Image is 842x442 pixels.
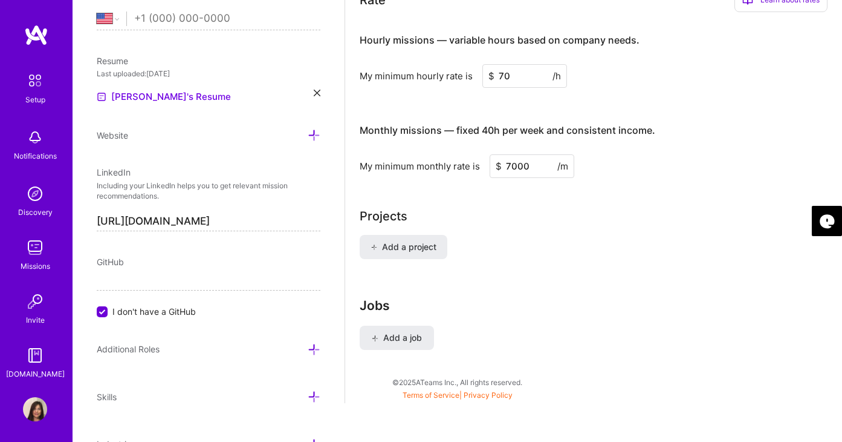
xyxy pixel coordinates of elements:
[18,206,53,219] div: Discovery
[21,260,50,272] div: Missions
[26,314,45,326] div: Invite
[97,56,128,66] span: Resume
[372,332,422,344] span: Add a job
[372,335,378,341] i: icon PlusBlack
[360,35,640,46] h4: Hourly missions — variable hours based on company needs.
[112,305,196,318] span: I don't have a GitHub
[97,257,124,267] span: GitHub
[371,244,377,251] i: icon PlusBlack
[14,150,57,162] div: Notifications
[23,236,47,260] img: teamwork
[97,181,320,202] p: Including your LinkedIn helps you to get relevant mission recommendations.
[464,391,513,400] a: Privacy Policy
[360,207,407,225] div: Projects
[371,241,436,253] span: Add a project
[23,397,47,421] img: User Avatar
[403,391,459,400] a: Terms of Service
[97,90,231,104] a: [PERSON_NAME]'s Resume
[6,368,65,380] div: [DOMAIN_NAME]
[360,160,480,173] div: My minimum monthly rate is
[360,125,655,136] h4: Monthly missions — fixed 40h per week and consistent income.
[360,70,473,82] div: My minimum hourly rate is
[360,298,803,313] h3: Jobs
[22,68,48,93] img: setup
[23,343,47,368] img: guide book
[557,160,568,173] span: /m
[97,167,131,177] span: LinkedIn
[73,367,842,397] div: © 2025 ATeams Inc., All rights reserved.
[360,235,447,259] button: Add a project
[360,326,434,350] button: Add a job
[552,70,561,82] span: /h
[403,391,513,400] span: |
[24,24,48,46] img: logo
[488,70,494,82] span: $
[25,93,45,106] div: Setup
[23,182,47,206] img: discovery
[97,392,117,402] span: Skills
[490,154,574,178] input: XXX
[97,130,128,140] span: Website
[314,90,320,96] i: icon Close
[97,92,106,102] img: Resume
[134,1,320,36] input: +1 (000) 000-0000
[20,397,50,421] a: User Avatar
[23,289,47,314] img: Invite
[23,125,47,150] img: bell
[496,160,502,173] span: $
[97,67,320,80] div: Last uploaded: [DATE]
[482,64,567,88] input: XXX
[97,344,160,354] span: Additional Roles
